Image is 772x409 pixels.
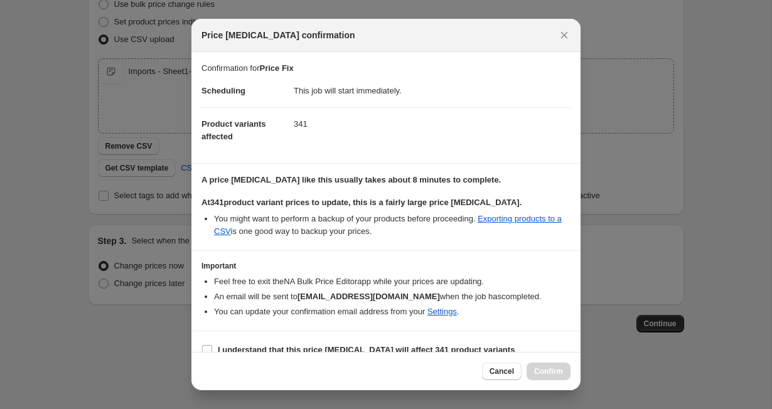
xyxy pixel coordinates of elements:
[214,305,571,318] li: You can update your confirmation email address from your .
[201,62,571,75] p: Confirmation for
[214,275,571,288] li: Feel free to exit the NA Bulk Price Editor app while your prices are updating.
[201,86,245,95] span: Scheduling
[201,119,266,141] span: Product variants affected
[294,75,571,107] dd: This job will start immediately.
[201,175,501,184] b: A price [MEDICAL_DATA] like this usually takes about 8 minutes to complete.
[427,307,457,316] a: Settings
[214,214,562,236] a: Exporting products to a CSV
[555,26,573,44] button: Close
[482,363,522,380] button: Cancel
[298,292,440,301] b: [EMAIL_ADDRESS][DOMAIN_NAME]
[214,213,571,238] li: You might want to perform a backup of your products before proceeding. is one good way to backup ...
[201,261,571,271] h3: Important
[201,198,522,207] b: At 341 product variant prices to update, this is a fairly large price [MEDICAL_DATA].
[259,63,293,73] b: Price Fix
[214,290,571,303] li: An email will be sent to when the job has completed .
[490,366,514,376] span: Cancel
[218,345,515,354] b: I understand that this price [MEDICAL_DATA] will affect 341 product variants
[294,107,571,141] dd: 341
[201,29,355,41] span: Price [MEDICAL_DATA] confirmation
